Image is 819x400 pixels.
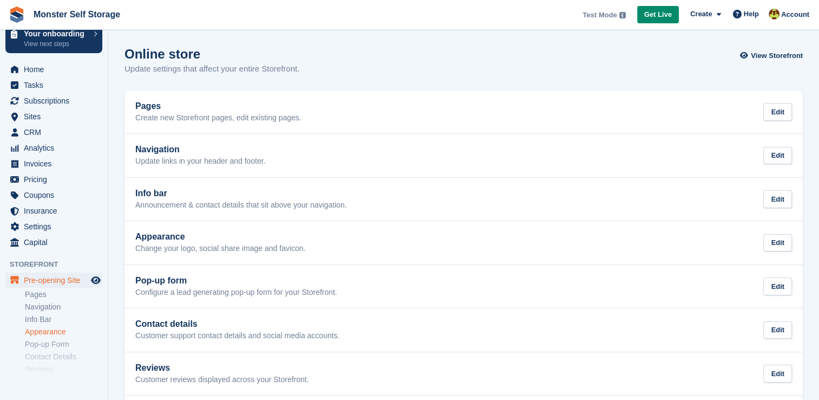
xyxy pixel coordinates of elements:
img: icon-info-grey-7440780725fd019a000dd9b08b2336e03edf1995a4989e88bcd33f0948082b44.svg [619,12,626,18]
span: Sites [24,109,89,124]
div: Edit [763,321,792,339]
span: Home [24,62,89,77]
div: Edit [763,103,792,121]
p: Customer support contact details and social media accounts. [135,331,339,341]
span: Create [690,9,712,20]
p: Customer reviews displayed across your Storefront. [135,375,309,385]
a: menu [5,93,102,108]
span: CRM [24,125,89,140]
a: Pages [25,289,102,300]
div: Edit [763,234,792,252]
span: Test Mode [582,10,617,21]
h2: Reviews [135,363,309,373]
p: Configure a lead generating pop-up form for your Storefront. [135,288,337,298]
img: stora-icon-8386f47178a22dfd0bd8f6a31ec36ba5ce8667c1dd55bd0f319d3a0aa187defe.svg [9,7,25,23]
span: View Storefront [751,50,803,61]
div: Edit [763,147,792,165]
a: Navigation Update links in your header and footer. Edit [125,134,803,177]
h2: Appearance [135,232,305,242]
p: Your onboarding [24,30,88,37]
p: Change your logo, social share image and favicon. [135,244,305,254]
p: Update links in your header and footer. [135,157,266,166]
div: Edit [763,278,792,295]
a: menu [5,140,102,156]
span: Invoices [24,156,89,171]
p: View next steps [24,39,88,49]
span: Storefront [10,259,108,270]
a: menu [5,62,102,77]
a: menu [5,188,102,203]
a: Appearance [25,327,102,337]
div: Edit [763,190,792,208]
a: Info bar Announcement & contact details that sit above your navigation. Edit [125,178,803,221]
span: Analytics [24,140,89,156]
a: menu [5,109,102,124]
div: Edit [763,365,792,383]
a: menu [5,273,102,288]
a: Preview store [89,274,102,287]
a: Your onboarding View next steps [5,24,102,53]
img: Kurun Sangha [769,9,779,20]
p: Update settings that affect your entire Storefront. [125,63,299,75]
span: Capital [24,235,89,250]
h2: Contact details [135,319,339,329]
span: Pre-opening Site [24,273,89,288]
p: Announcement & contact details that sit above your navigation. [135,201,347,210]
h2: Pop-up form [135,276,337,286]
span: Pricing [24,172,89,187]
a: menu [5,78,102,93]
span: Account [781,9,809,20]
span: Settings [24,219,89,234]
h2: Pages [135,101,302,111]
span: Insurance [24,203,89,218]
a: menu [5,203,102,218]
a: View Storefront [743,47,803,64]
a: Pop-up Form [25,339,102,350]
a: menu [5,156,102,171]
p: Create new Storefront pages, edit existing pages. [135,113,302,123]
a: menu [5,235,102,250]
a: Navigation [25,302,102,312]
a: Appearance Change your logo, social share image and favicon. Edit [125,221,803,264]
a: Monster Self Storage [29,5,125,23]
h2: Info bar [135,189,347,198]
h2: Navigation [135,145,266,154]
a: Reviews [25,364,102,375]
a: menu [5,219,102,234]
span: Tasks [24,78,89,93]
a: Get Live [637,6,679,24]
a: Info Bar [25,314,102,325]
a: Reviews Customer reviews displayed across your Storefront. Edit [125,352,803,396]
span: Coupons [24,188,89,203]
a: menu [5,125,102,140]
a: menu [5,172,102,187]
span: Subscriptions [24,93,89,108]
h1: Online store [125,47,299,61]
span: Get Live [644,9,672,20]
span: Help [744,9,759,20]
a: Contact Details [25,352,102,362]
a: Pages Create new Storefront pages, edit existing pages. Edit [125,91,803,134]
a: Contact details Customer support contact details and social media accounts. Edit [125,308,803,352]
a: Pop-up form Configure a lead generating pop-up form for your Storefront. Edit [125,265,803,308]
